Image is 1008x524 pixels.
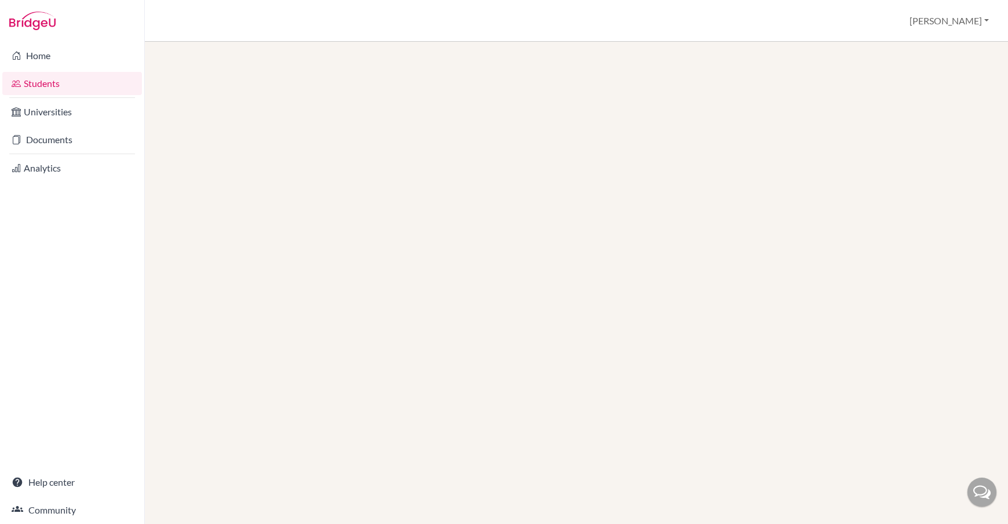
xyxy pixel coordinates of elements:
a: Analytics [2,157,142,180]
a: Students [2,72,142,95]
a: Help center [2,471,142,494]
a: Community [2,498,142,522]
button: [PERSON_NAME] [904,10,994,32]
a: Universities [2,100,142,123]
a: Documents [2,128,142,151]
a: Home [2,44,142,67]
img: Bridge-U [9,12,56,30]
